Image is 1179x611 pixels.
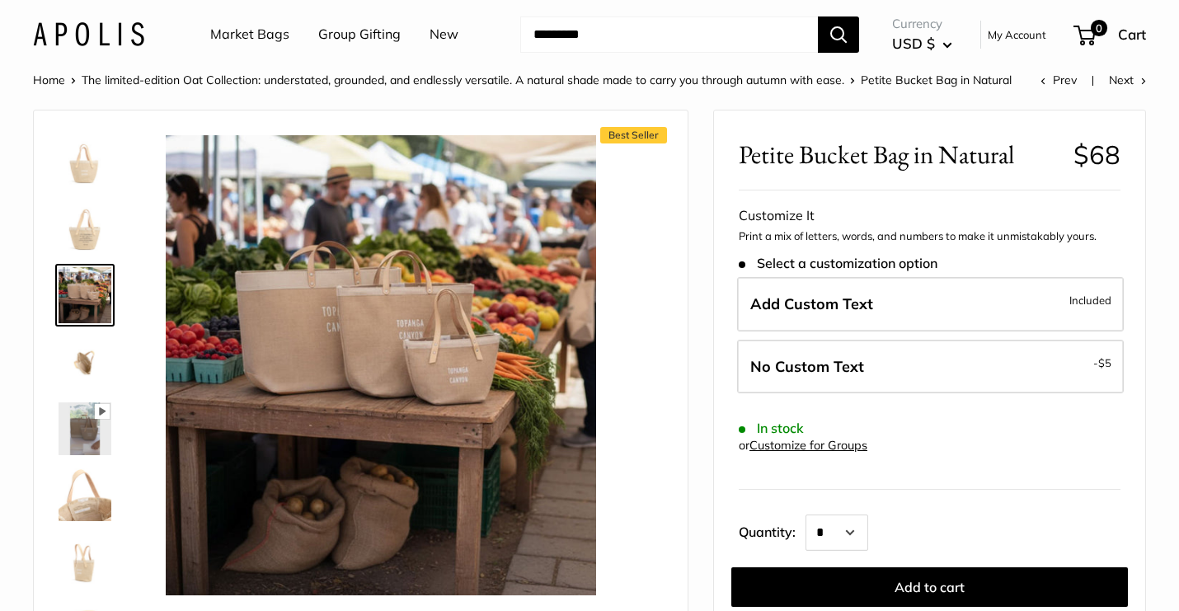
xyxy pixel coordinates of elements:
[520,16,818,53] input: Search...
[739,421,804,436] span: In stock
[33,22,144,46] img: Apolis
[55,531,115,590] a: Petite Bucket Bag in Natural
[861,73,1012,87] span: Petite Bucket Bag in Natural
[1118,26,1146,43] span: Cart
[1073,139,1120,171] span: $68
[33,69,1012,91] nav: Breadcrumb
[739,228,1120,245] p: Print a mix of letters, words, and numbers to make it unmistakably yours.
[737,277,1124,331] label: Add Custom Text
[166,135,596,595] img: Petite Bucket Bag in Natural
[59,135,111,188] img: Petite Bucket Bag in Natural
[55,465,115,524] a: Petite Bucket Bag in Natural
[59,267,111,323] img: Petite Bucket Bag in Natural
[739,256,937,271] span: Select a customization option
[55,333,115,392] a: Petite Bucket Bag in Natural
[1093,353,1111,373] span: -
[739,204,1120,228] div: Customize It
[318,22,401,47] a: Group Gifting
[739,139,1061,170] span: Petite Bucket Bag in Natural
[55,198,115,257] a: Petite Bucket Bag in Natural
[737,340,1124,394] label: Leave Blank
[892,12,952,35] span: Currency
[59,201,111,254] img: Petite Bucket Bag in Natural
[739,510,806,551] label: Quantity:
[749,438,867,453] a: Customize for Groups
[600,127,667,143] span: Best Seller
[33,73,65,87] a: Home
[1075,21,1146,48] a: 0 Cart
[1040,73,1077,87] a: Prev
[1069,290,1111,310] span: Included
[59,336,111,389] img: Petite Bucket Bag in Natural
[82,73,844,87] a: The limited-edition Oat Collection: understated, grounded, and endlessly versatile. A natural sha...
[1109,73,1146,87] a: Next
[210,22,289,47] a: Market Bags
[892,35,935,52] span: USD $
[739,435,867,457] div: or
[892,31,952,57] button: USD $
[731,567,1128,607] button: Add to cart
[59,402,111,455] img: Petite Bucket Bag in Natural
[55,399,115,458] a: Petite Bucket Bag in Natural
[59,468,111,521] img: Petite Bucket Bag in Natural
[818,16,859,53] button: Search
[55,264,115,327] a: Petite Bucket Bag in Natural
[750,357,864,376] span: No Custom Text
[430,22,458,47] a: New
[988,25,1046,45] a: My Account
[55,132,115,191] a: Petite Bucket Bag in Natural
[59,534,111,587] img: Petite Bucket Bag in Natural
[1091,20,1107,36] span: 0
[1098,356,1111,369] span: $5
[750,294,873,313] span: Add Custom Text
